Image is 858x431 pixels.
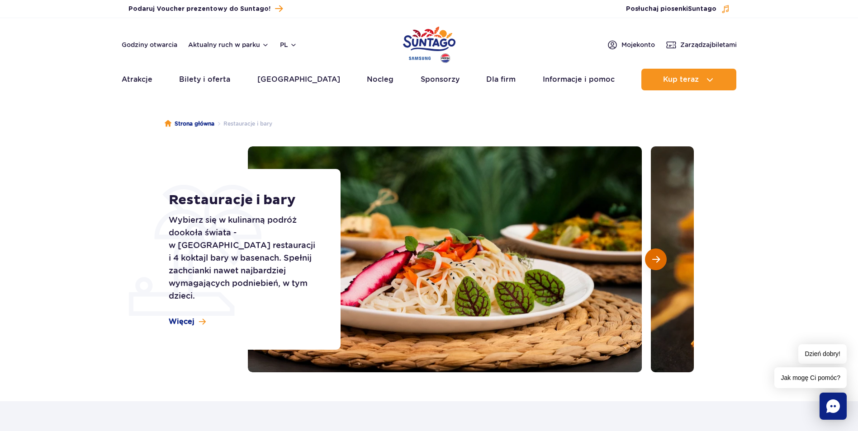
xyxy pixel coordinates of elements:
button: Posłuchaj piosenkiSuntago [626,5,730,14]
button: pl [280,40,297,49]
span: Jak mogę Ci pomóc? [774,367,847,388]
a: Bilety i oferta [179,69,230,90]
a: Godziny otwarcia [122,40,177,49]
button: Kup teraz [641,69,736,90]
h1: Restauracje i bary [169,192,320,208]
span: Kup teraz [663,75,699,84]
a: Informacje i pomoc [543,69,615,90]
div: Chat [820,393,847,420]
a: [GEOGRAPHIC_DATA] [257,69,340,90]
a: Atrakcje [122,69,152,90]
a: Mojekonto [607,39,655,50]
a: Zarządzajbiletami [666,39,737,50]
span: Posłuchaj piosenki [626,5,716,14]
a: Strona główna [165,119,214,128]
button: Następny slajd [645,248,667,270]
a: Więcej [169,317,206,327]
button: Aktualny ruch w parku [188,41,269,48]
span: Więcej [169,317,194,327]
p: Wybierz się w kulinarną podróż dookoła świata - w [GEOGRAPHIC_DATA] restauracji i 4 koktajl bary ... [169,214,320,302]
span: Podaruj Voucher prezentowy do Suntago! [128,5,270,14]
span: Moje konto [621,40,655,49]
a: Park of Poland [403,23,455,64]
a: Sponsorzy [421,69,460,90]
span: Dzień dobry! [798,344,847,364]
a: Nocleg [367,69,393,90]
a: Dla firm [486,69,516,90]
li: Restauracje i bary [214,119,272,128]
span: Zarządzaj biletami [680,40,737,49]
a: Podaruj Voucher prezentowy do Suntago! [128,3,283,15]
span: Suntago [688,6,716,12]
